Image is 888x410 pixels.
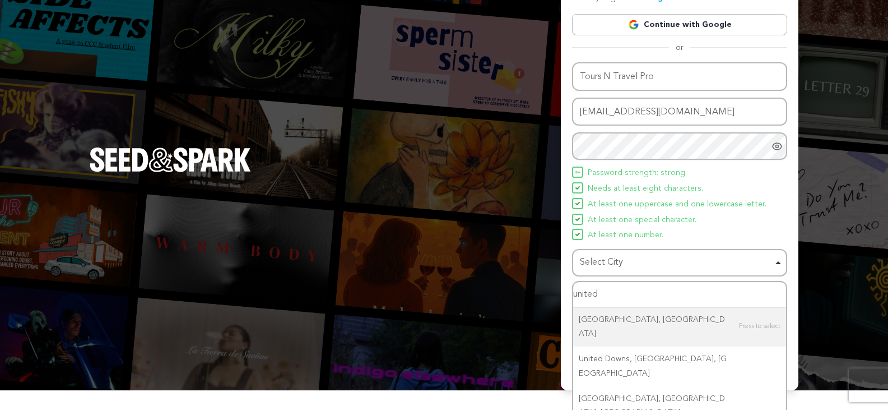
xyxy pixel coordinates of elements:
a: Seed&Spark Homepage [90,148,251,195]
input: Email address [572,98,787,126]
a: Continue with Google [572,14,787,35]
div: [GEOGRAPHIC_DATA]‎, [GEOGRAPHIC_DATA] [573,307,786,347]
a: Show password as plain text. Warning: this will display your password on the screen. [771,141,783,152]
span: At least one number. [588,229,663,242]
span: or [669,42,690,53]
span: Needs at least eight characters. [588,182,703,196]
span: At least one special character. [588,214,696,227]
img: Seed&Spark Icon [575,232,580,237]
img: Seed&Spark Icon [575,201,580,206]
div: United Downs, [GEOGRAPHIC_DATA], [GEOGRAPHIC_DATA] [573,347,786,386]
img: Seed&Spark Icon [575,217,580,222]
img: Google logo [628,19,639,30]
img: Seed&Spark Icon [575,170,580,174]
span: At least one uppercase and one lowercase letter. [588,198,766,211]
input: Name [572,62,787,91]
input: Select City [573,282,786,307]
img: Seed&Spark Logo [90,148,251,172]
div: Select City [580,255,773,271]
img: Seed&Spark Icon [575,186,580,190]
span: Password strength: strong [588,167,685,180]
